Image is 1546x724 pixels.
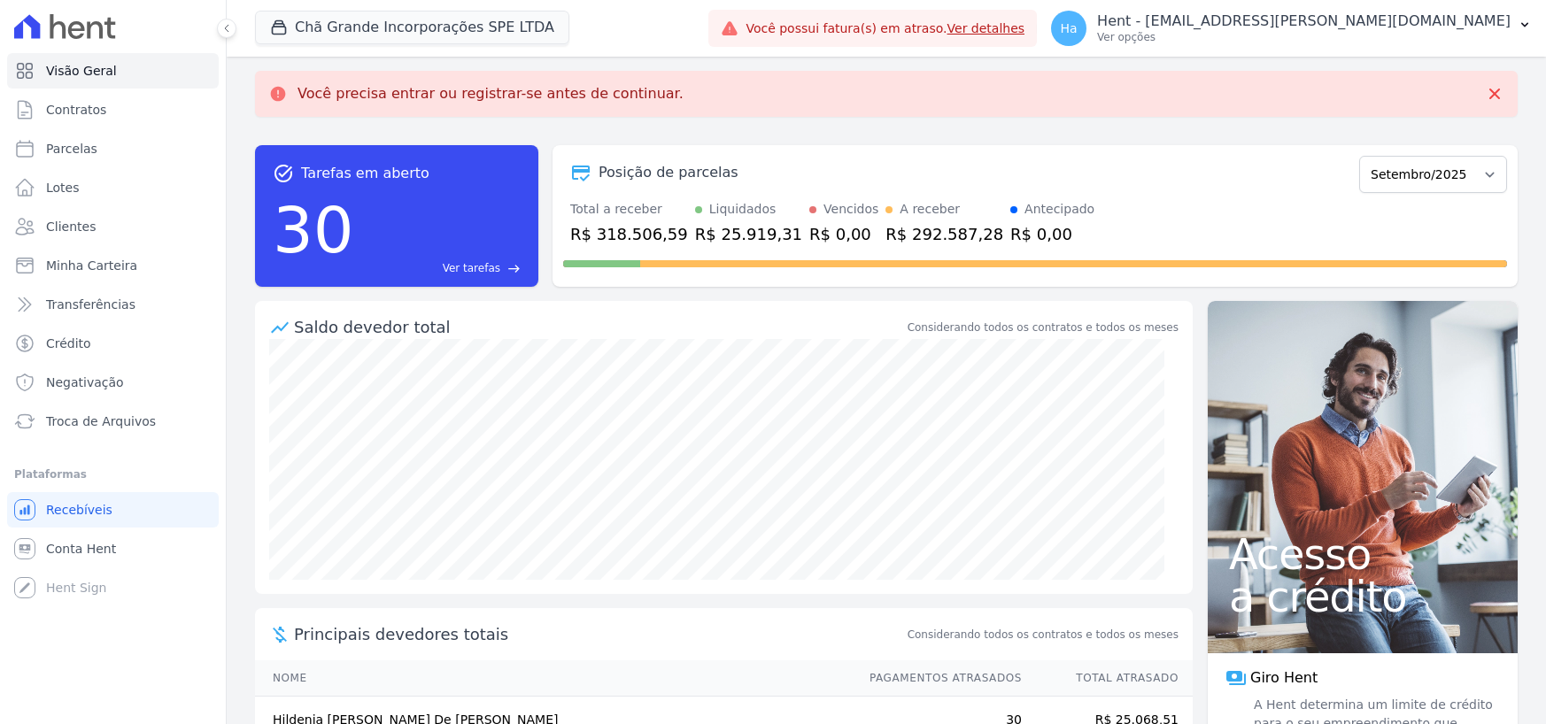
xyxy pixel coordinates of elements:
[823,200,878,219] div: Vencidos
[46,179,80,196] span: Lotes
[7,287,219,322] a: Transferências
[46,62,117,80] span: Visão Geral
[709,200,777,219] div: Liquidados
[7,92,219,127] a: Contratos
[1010,222,1094,246] div: R$ 0,00
[46,218,96,235] span: Clientes
[273,163,294,184] span: task_alt
[7,248,219,283] a: Minha Carteira
[1097,12,1511,30] p: Hent - [EMAIL_ADDRESS][PERSON_NAME][DOMAIN_NAME]
[7,131,219,166] a: Parcelas
[7,170,219,205] a: Lotes
[1250,667,1318,689] span: Giro Hent
[46,501,112,519] span: Recebíveis
[507,262,521,275] span: east
[1097,30,1511,44] p: Ver opções
[7,209,219,244] a: Clientes
[746,19,1024,38] span: Você possui fatura(s) em atraso.
[361,260,521,276] a: Ver tarefas east
[1229,533,1496,575] span: Acesso
[1024,200,1094,219] div: Antecipado
[900,200,960,219] div: A receber
[1023,660,1193,697] th: Total Atrasado
[443,260,500,276] span: Ver tarefas
[1037,4,1546,53] button: Ha Hent - [EMAIL_ADDRESS][PERSON_NAME][DOMAIN_NAME] Ver opções
[908,627,1179,643] span: Considerando todos os contratos e todos os meses
[46,296,135,313] span: Transferências
[809,222,878,246] div: R$ 0,00
[7,531,219,566] a: Conta Hent
[599,162,738,183] div: Posição de parcelas
[273,184,354,276] div: 30
[46,257,137,274] span: Minha Carteira
[46,101,106,119] span: Contratos
[294,315,904,339] div: Saldo devedor total
[885,222,1003,246] div: R$ 292.587,28
[1229,575,1496,618] span: a crédito
[947,21,1025,35] a: Ver detalhes
[7,326,219,361] a: Crédito
[14,464,212,485] div: Plataformas
[570,222,688,246] div: R$ 318.506,59
[298,85,684,103] p: Você precisa entrar ou registrar-se antes de continuar.
[7,365,219,400] a: Negativação
[301,163,429,184] span: Tarefas em aberto
[46,335,91,352] span: Crédito
[7,492,219,528] a: Recebíveis
[570,200,688,219] div: Total a receber
[7,404,219,439] a: Troca de Arquivos
[7,53,219,89] a: Visão Geral
[1061,22,1078,35] span: Ha
[46,540,116,558] span: Conta Hent
[255,660,853,697] th: Nome
[46,140,97,158] span: Parcelas
[46,374,124,391] span: Negativação
[255,11,569,44] button: Chã Grande Incorporações SPE LTDA
[908,320,1179,335] div: Considerando todos os contratos e todos os meses
[294,622,904,646] span: Principais devedores totais
[853,660,1023,697] th: Pagamentos Atrasados
[695,222,802,246] div: R$ 25.919,31
[46,412,156,430] span: Troca de Arquivos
